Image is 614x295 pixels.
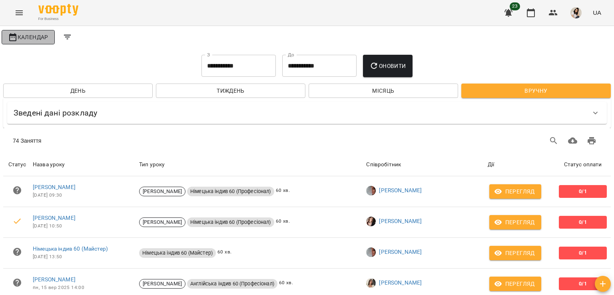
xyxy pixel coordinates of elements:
[140,188,185,195] span: [PERSON_NAME]
[217,248,231,258] span: 60 хв.
[33,222,136,230] span: [DATE] 10:50
[379,217,422,225] a: [PERSON_NAME]
[13,137,293,145] div: 74 Заняття
[576,219,590,226] span: 0/1
[366,186,376,195] img: 00e56ec9b043b19adf0666da6a3b5eb7.jpeg
[593,8,601,17] span: UA
[279,279,293,289] span: 60 хв.
[489,215,541,229] button: Перегляд
[461,84,611,98] button: Вручну
[38,4,78,16] img: Voopty Logo
[510,2,520,10] span: 23
[58,28,77,47] button: Filters
[369,61,406,71] span: Оновити
[366,160,484,169] div: Співробітник
[366,247,376,257] img: 00e56ec9b043b19adf0666da6a3b5eb7.jpeg
[2,30,55,44] button: Календар
[379,248,422,256] a: [PERSON_NAME]
[563,131,582,150] button: Завантажити CSV
[595,276,611,292] button: Створити урок
[139,249,216,257] span: Німецька індив 60 (Майстер)
[33,245,108,252] a: Німецька індив 60 (Майстер)
[489,277,541,291] button: Перегляд
[140,280,185,287] span: [PERSON_NAME]
[8,32,48,42] span: Календар
[14,107,97,119] h6: Зведені дані розкладу
[33,215,76,221] a: [PERSON_NAME]
[276,187,290,196] span: 60 хв.
[379,187,422,195] a: [PERSON_NAME]
[33,191,136,199] span: [DATE] 09:30
[576,280,590,287] span: 0/1
[4,160,31,169] div: Статус
[187,280,277,287] span: Англійська індив 60 (Професіонал)
[162,86,299,96] span: Тиждень
[379,279,422,287] a: [PERSON_NAME]
[496,279,535,289] span: Перегляд
[590,5,604,20] button: UA
[187,188,274,195] span: Німецька індив 60 (Професіонал)
[576,249,590,257] span: 0/1
[33,184,76,190] a: [PERSON_NAME]
[544,131,563,150] button: Search
[33,276,76,283] a: [PERSON_NAME]
[10,86,146,96] span: День
[363,55,412,77] button: Оновити
[582,131,601,150] button: Друк
[496,248,535,258] span: Перегляд
[366,278,376,288] img: 75af79bf2af69cab5eeaa7a37df7735e.jpg
[309,84,458,98] button: Місяць
[488,160,553,169] div: Дії
[38,16,78,22] span: For Business
[33,284,136,292] span: пн, 15 вер 2025 14:00
[496,217,535,227] span: Перегляд
[33,253,136,261] span: [DATE] 13:50
[140,219,185,226] span: [PERSON_NAME]
[187,219,274,226] span: Німецька індив 60 (Професіонал)
[468,86,604,96] span: Вручну
[7,102,607,124] div: Зведені дані розкладу
[366,217,376,226] img: 64b3dfe931299b6d4d92560ac22b4872.jpeg
[3,128,611,153] div: Table Toolbar
[315,86,452,96] span: Місяць
[10,3,29,22] button: Menu
[570,7,582,18] img: 73a143fceaa2059a5f66eb988b042312.jpg
[139,160,363,169] div: Тип уроку
[33,160,136,169] div: Назва уроку
[489,246,541,260] button: Перегляд
[496,187,535,196] span: Перегляд
[576,188,590,195] span: 0/1
[276,217,290,227] span: 60 хв.
[156,84,305,98] button: Тиждень
[556,160,609,169] div: Статус оплати
[3,84,153,98] button: День
[489,184,541,199] button: Перегляд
